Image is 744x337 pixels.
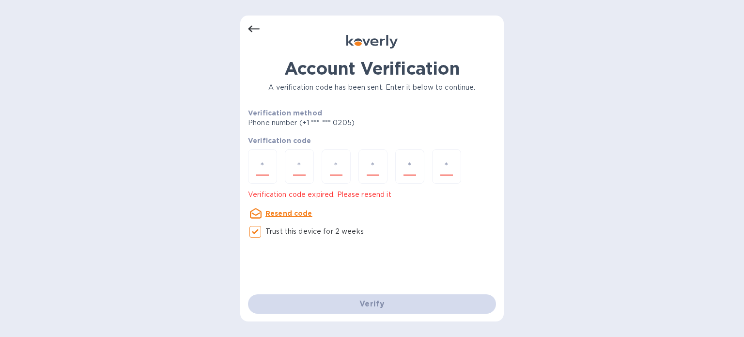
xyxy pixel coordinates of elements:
[248,190,496,200] p: Verification code expired. Please resend it
[248,82,496,93] p: A verification code has been sent. Enter it below to continue.
[248,58,496,79] h1: Account Verification
[265,226,364,237] p: Trust this device for 2 weeks
[248,118,429,128] p: Phone number (+1 *** *** 0205)
[248,136,496,145] p: Verification code
[265,209,312,217] u: Resend code
[248,109,322,117] b: Verification method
